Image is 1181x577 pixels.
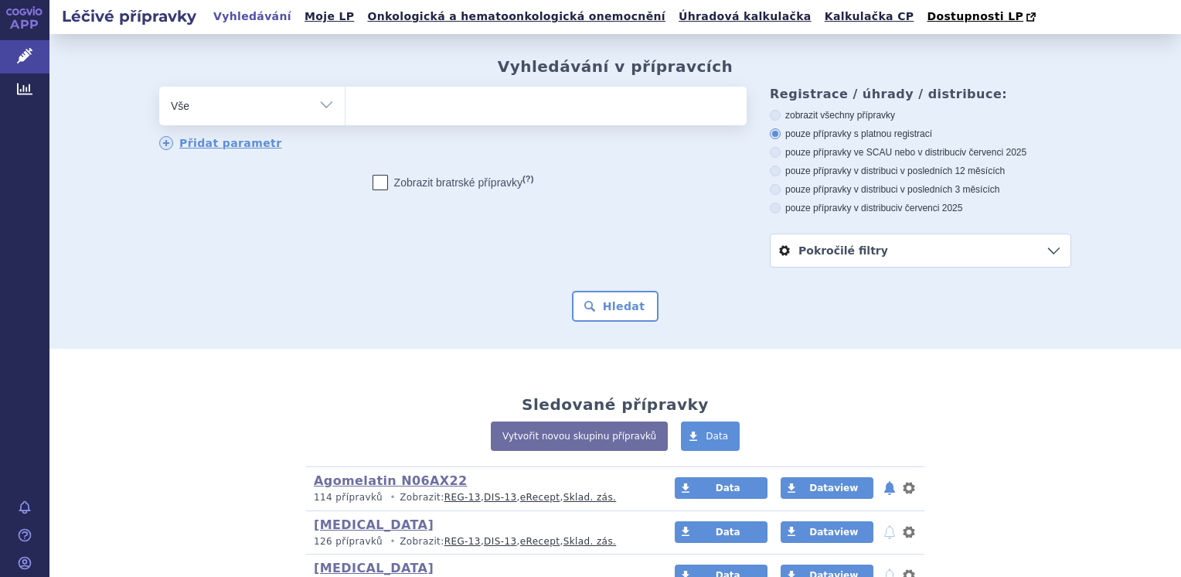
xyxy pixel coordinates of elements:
[674,6,816,27] a: Úhradová kalkulačka
[681,422,740,451] a: Data
[770,128,1071,140] label: pouze přípravky s platnou registrací
[522,395,709,414] h2: Sledované přípravky
[882,523,897,541] button: notifikace
[882,479,897,497] button: notifikace
[820,6,919,27] a: Kalkulačka CP
[484,536,516,547] a: DIS-13
[572,291,659,322] button: Hledat
[770,87,1071,101] h3: Registrace / úhrady / distribuce:
[373,175,534,190] label: Zobrazit bratrské přípravky
[809,483,858,493] span: Dataview
[563,536,617,547] a: Sklad. zás.
[314,535,645,548] p: Zobrazit: , , ,
[770,165,1071,177] label: pouze přípravky v distribuci v posledních 12 měsících
[961,147,1026,158] span: v červenci 2025
[362,6,670,27] a: Onkologická a hematoonkologická onemocnění
[386,491,400,504] i: •
[927,10,1023,22] span: Dostupnosti LP
[901,479,917,497] button: nastavení
[444,536,481,547] a: REG-13
[706,431,728,442] span: Data
[675,477,767,499] a: Data
[314,491,645,504] p: Zobrazit: , , ,
[49,5,209,27] h2: Léčivé přípravky
[922,6,1043,28] a: Dostupnosti LP
[491,422,668,451] a: Vytvořit novou skupinu přípravků
[781,477,873,499] a: Dataview
[770,109,1071,121] label: zobrazit všechny přípravky
[314,473,468,488] a: Agomelatin N06AX22
[716,527,740,538] span: Data
[809,527,858,538] span: Dataview
[314,517,434,532] a: [MEDICAL_DATA]
[159,136,282,150] a: Přidat parametr
[520,536,560,547] a: eRecept
[522,174,533,184] abbr: (?)
[770,183,1071,196] label: pouze přípravky v distribuci v posledních 3 měsících
[300,6,359,27] a: Moje LP
[386,535,400,548] i: •
[563,492,617,503] a: Sklad. zás.
[901,523,917,541] button: nastavení
[716,483,740,493] span: Data
[444,492,481,503] a: REG-13
[771,234,1070,267] a: Pokročilé filtry
[314,536,383,547] span: 126 přípravků
[781,521,873,543] a: Dataview
[484,492,516,503] a: DIS-13
[897,203,962,213] span: v červenci 2025
[770,202,1071,214] label: pouze přípravky v distribuci
[675,521,767,543] a: Data
[209,6,296,27] a: Vyhledávání
[314,492,383,503] span: 114 přípravků
[520,492,560,503] a: eRecept
[314,561,434,575] a: [MEDICAL_DATA]
[498,57,733,76] h2: Vyhledávání v přípravcích
[770,146,1071,159] label: pouze přípravky ve SCAU nebo v distribuci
